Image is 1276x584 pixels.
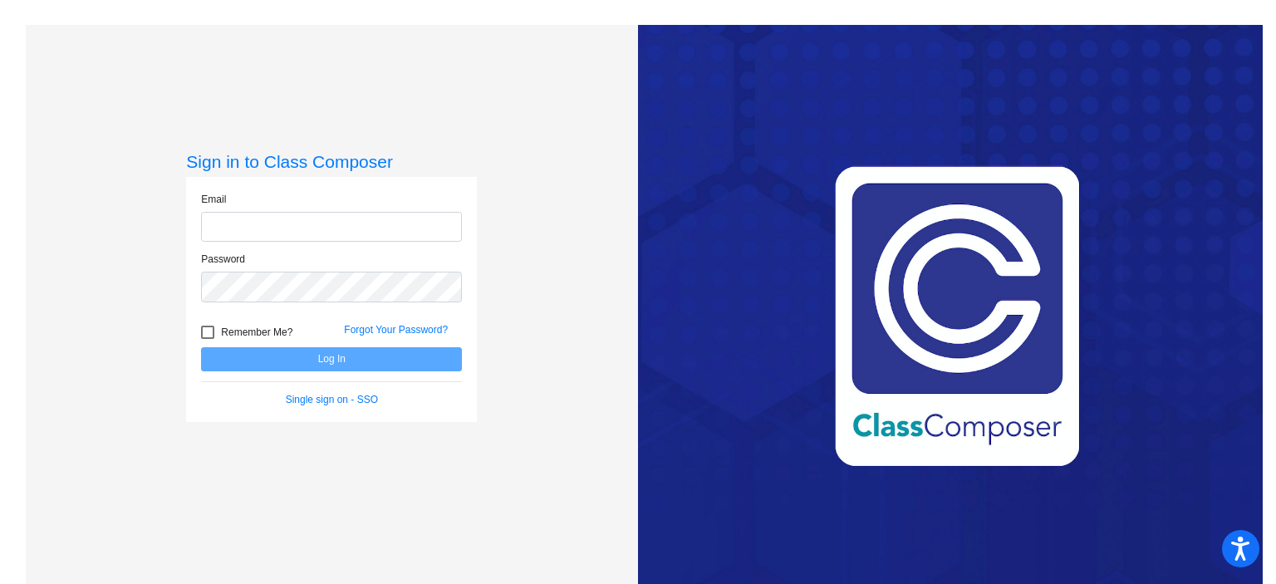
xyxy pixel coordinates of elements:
[221,322,292,342] span: Remember Me?
[201,192,226,207] label: Email
[344,324,448,336] a: Forgot Your Password?
[186,151,477,172] h3: Sign in to Class Composer
[286,394,378,405] a: Single sign on - SSO
[201,252,245,267] label: Password
[201,347,462,371] button: Log In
